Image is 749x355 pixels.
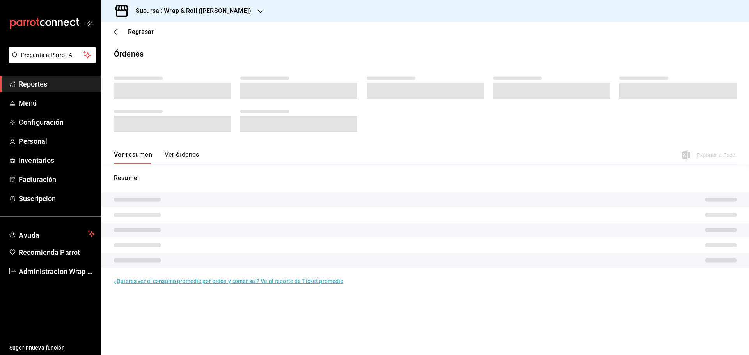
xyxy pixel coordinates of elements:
[114,151,199,164] div: navigation tabs
[19,155,95,166] span: Inventarios
[19,229,85,238] span: Ayuda
[19,117,95,127] span: Configuración
[86,20,92,26] button: open_drawer_menu
[19,98,95,108] span: Menú
[114,28,154,35] button: Regresar
[114,173,737,183] p: Resumen
[128,28,154,35] span: Regresar
[21,51,84,59] span: Pregunta a Parrot AI
[130,6,251,16] h3: Sucursal: Wrap & Roll ([PERSON_NAME])
[19,247,95,258] span: Recomienda Parrot
[19,79,95,89] span: Reportes
[19,193,95,204] span: Suscripción
[9,47,96,63] button: Pregunta a Parrot AI
[19,136,95,147] span: Personal
[114,278,343,284] a: ¿Quieres ver el consumo promedio por orden y comensal? Ve al reporte de Ticket promedio
[114,48,144,60] div: Órdenes
[19,174,95,185] span: Facturación
[114,151,152,164] button: Ver resumen
[19,266,95,277] span: Administracion Wrap N Roll
[5,57,96,65] a: Pregunta a Parrot AI
[9,344,95,352] span: Sugerir nueva función
[165,151,199,164] button: Ver órdenes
